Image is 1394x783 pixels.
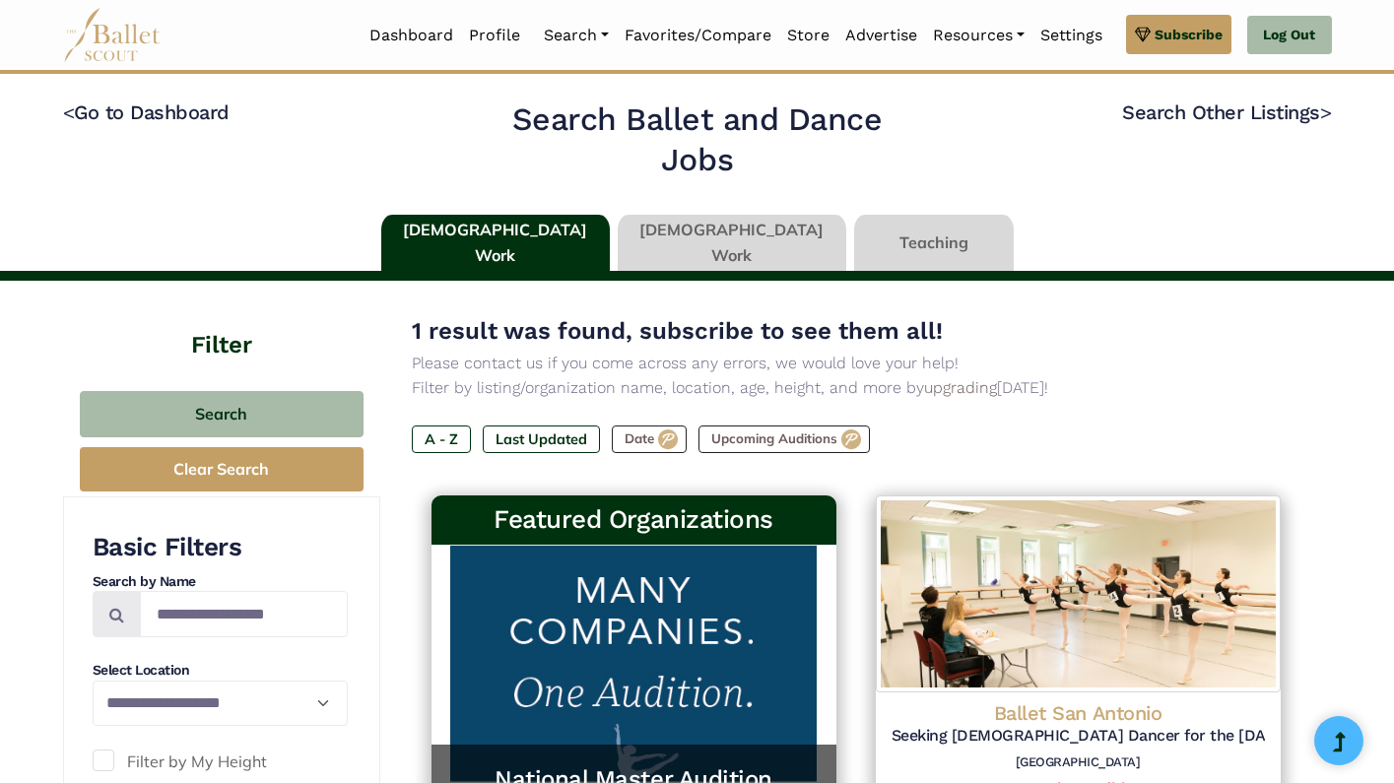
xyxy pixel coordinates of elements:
a: Subscribe [1126,15,1231,54]
h6: [GEOGRAPHIC_DATA] [892,754,1265,771]
img: Logo [876,495,1281,692]
a: Favorites/Compare [617,15,779,56]
p: Filter by listing/organization name, location, age, height, and more by [DATE]! [412,375,1300,401]
span: Subscribe [1155,24,1223,45]
h5: Seeking [DEMOGRAPHIC_DATA] Dancer for the [DATE]-[DATE] Season [892,726,1265,747]
li: [DEMOGRAPHIC_DATA] Work [614,215,850,272]
h4: Filter [63,281,380,361]
button: Clear Search [80,447,364,491]
h4: Select Location [93,661,348,681]
a: Resources [925,15,1032,56]
span: 1 result was found, subscribe to see them all! [412,317,943,345]
input: Search by names... [140,591,348,637]
a: Store [779,15,837,56]
h2: Search Ballet and Dance Jobs [475,99,919,181]
p: Please contact us if you come across any errors, we would love your help! [412,351,1300,376]
label: Last Updated [483,425,600,453]
h3: Featured Organizations [447,503,821,537]
button: Search [80,391,364,437]
a: Search Other Listings> [1122,100,1331,124]
a: Settings [1032,15,1110,56]
a: upgrading [924,378,997,397]
h4: Search by Name [93,572,348,592]
li: Teaching [850,215,1018,272]
code: > [1320,99,1332,124]
a: <Go to Dashboard [63,100,230,124]
a: Search [536,15,617,56]
li: [DEMOGRAPHIC_DATA] Work [377,215,614,272]
a: Advertise [837,15,925,56]
a: Log Out [1247,16,1331,55]
h3: Basic Filters [93,531,348,564]
label: A - Z [412,425,471,453]
h4: Ballet San Antonio [892,700,1265,726]
label: Upcoming Auditions [698,425,870,453]
a: Dashboard [362,15,461,56]
code: < [63,99,75,124]
a: Profile [461,15,528,56]
label: Date [612,425,687,453]
img: gem.svg [1135,24,1151,45]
